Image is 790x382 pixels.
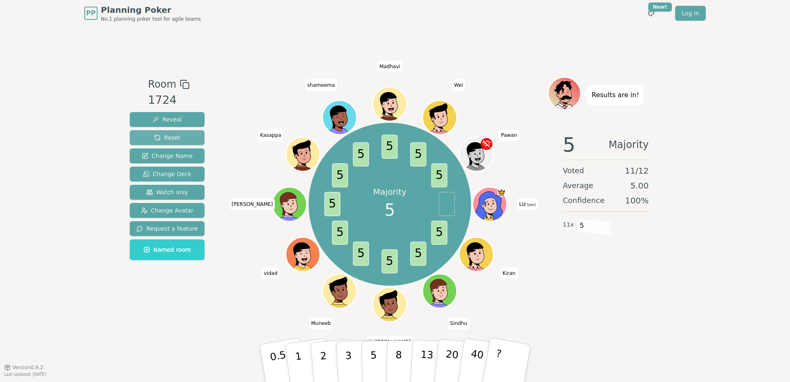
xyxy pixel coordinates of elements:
span: Average [563,180,593,191]
span: Change Name [142,152,193,160]
span: 5 [410,143,426,167]
button: Change Deck [130,167,205,181]
span: Request a feature [136,224,198,233]
span: Version 0.9.2 [12,364,43,371]
p: Majority [373,186,407,198]
span: Majority [609,135,649,155]
span: 5 [353,242,369,266]
span: Voted [563,165,584,177]
button: Watch only [130,185,205,200]
button: Change Avatar [130,203,205,218]
span: 5 [324,192,340,216]
button: Version0.9.2 [4,364,43,371]
span: 5 [382,249,398,273]
button: Named room [130,239,205,260]
span: Click to change your name [377,61,402,72]
span: Click to change your name [367,336,413,348]
span: Reveal [152,115,182,124]
p: Results are in! [592,89,639,101]
span: No.1 planning poker tool for agile teams [101,16,201,22]
span: Change Avatar [141,206,194,215]
span: LIz is the host [497,188,506,197]
span: 5.00 [630,180,649,191]
span: 5 [431,163,447,187]
span: Click to change your name [500,267,517,279]
span: Click to change your name [262,267,280,279]
div: New! [648,2,672,12]
button: Reveal [130,112,205,127]
span: 5 [563,135,576,155]
span: Named room [143,246,191,254]
span: Click to change your name [230,198,275,210]
span: 5 [577,219,587,233]
span: 5 [332,221,348,245]
span: Watch only [146,188,188,196]
span: 5 [382,135,398,159]
span: 5 [332,163,348,187]
span: 5 [431,221,447,245]
a: PPPlanning PokerNo.1 planning poker tool for agile teams [84,4,201,22]
span: 5 [353,143,369,167]
div: 1724 [148,92,189,109]
span: Room [148,77,176,92]
span: Click to change your name [309,318,333,329]
span: Click to change your name [499,129,519,141]
button: Reset [130,130,205,145]
span: 11 / 12 [625,165,649,177]
span: Change Deck [143,170,191,178]
span: 5 [410,242,426,266]
span: Click to change your name [305,79,337,91]
span: (you) [526,203,536,207]
span: Planning Poker [101,4,201,16]
span: 11 x [563,220,574,229]
span: 100 % [625,195,649,206]
button: New! [644,6,659,21]
span: Click to change your name [517,198,538,210]
span: Confidence [563,195,604,206]
button: Request a feature [130,221,205,236]
span: Reset [154,134,180,142]
span: 5 [385,198,395,222]
span: Click to change your name [258,129,283,141]
button: Click to change your avatar [474,188,506,220]
button: Change Name [130,148,205,163]
a: Log in [675,6,706,21]
span: Click to change your name [448,318,469,329]
span: Click to change your name [452,79,465,91]
span: PP [86,8,95,18]
span: Last updated: [DATE] [4,372,46,377]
